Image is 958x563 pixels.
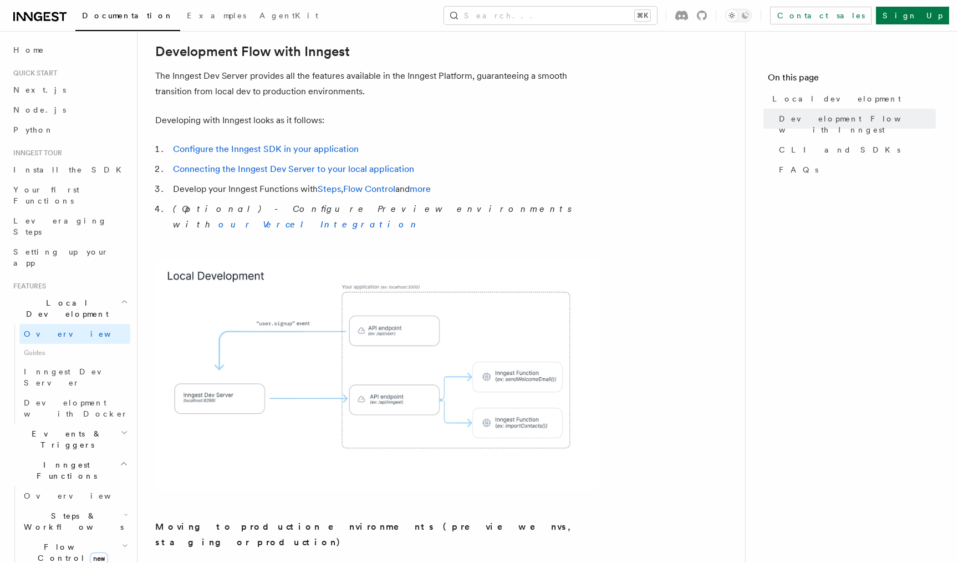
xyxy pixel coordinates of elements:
a: Overview [19,324,130,344]
h4: On this page [768,71,936,89]
a: Steps [318,184,341,194]
span: Next.js [13,85,66,94]
a: Development with Docker [19,393,130,424]
span: AgentKit [259,11,318,20]
a: Local development [768,89,936,109]
a: CLI and SDKs [774,140,936,160]
a: Leveraging Steps [9,211,130,242]
a: Contact sales [770,7,872,24]
a: Your first Functions [9,180,130,211]
a: more [410,184,431,194]
a: Examples [180,3,253,30]
span: Your first Functions [13,185,79,205]
a: Overview [19,486,130,506]
strong: Moving to production environments (preview envs, staging or production) [155,521,577,547]
button: Local Development [9,293,130,324]
a: Connecting the Inngest Dev Server to your local application [173,164,414,174]
a: Python [9,120,130,140]
p: The Inngest Dev Server provides all the features available in the Inngest Platform, guaranteeing ... [155,68,599,99]
a: Next.js [9,80,130,100]
span: Install the SDK [13,165,128,174]
span: Documentation [82,11,174,20]
button: Steps & Workflows [19,506,130,537]
span: Leveraging Steps [13,216,107,236]
span: Home [13,44,44,55]
a: Development Flow with Inngest [155,44,350,59]
span: Inngest tour [9,149,62,158]
button: Inngest Functions [9,455,130,486]
span: Python [13,125,54,134]
a: Documentation [75,3,180,31]
span: Local development [772,93,901,104]
a: Home [9,40,130,60]
span: Quick start [9,69,57,78]
span: Development with Docker [24,398,128,418]
span: Local Development [9,297,121,319]
a: Development Flow with Inngest [774,109,936,140]
div: Local Development [9,324,130,424]
span: CLI and SDKs [779,144,900,155]
a: Flow Control [343,184,395,194]
p: Developing with Inngest looks as it follows: [155,113,599,128]
a: Node.js [9,100,130,120]
li: Develop your Inngest Functions with , and [170,181,599,197]
a: FAQs [774,160,936,180]
span: Features [9,282,46,291]
span: Overview [24,491,138,500]
a: Inngest Dev Server [19,362,130,393]
span: Development Flow with Inngest [779,113,936,135]
a: Setting up your app [9,242,130,273]
a: AgentKit [253,3,325,30]
a: our Vercel Integration [218,219,420,230]
span: Overview [24,329,138,338]
em: (Optional) - Configure Preview environments with [173,204,578,230]
span: Inngest Dev Server [24,367,119,387]
span: FAQs [779,164,818,175]
button: Events & Triggers [9,424,130,455]
a: Configure the Inngest SDK in your application [173,144,359,154]
button: Toggle dark mode [725,9,752,22]
span: Guides [19,344,130,362]
a: Install the SDK [9,160,130,180]
span: Node.js [13,105,66,114]
button: Search...⌘K [444,7,657,24]
a: Sign Up [876,7,949,24]
span: Setting up your app [13,247,109,267]
kbd: ⌘K [635,10,650,21]
span: Inngest Functions [9,459,120,481]
span: Steps & Workflows [19,510,124,532]
span: Events & Triggers [9,428,121,450]
span: Examples [187,11,246,20]
img: The Inngest Dev Server runs locally on your machine and communicates with your local application. [155,259,599,490]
